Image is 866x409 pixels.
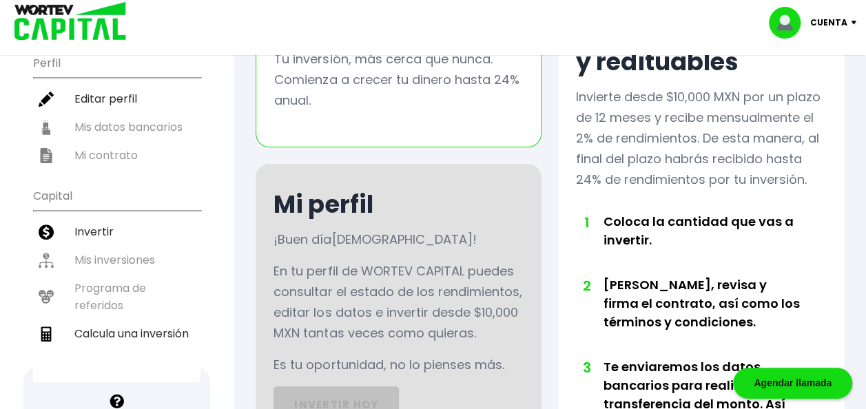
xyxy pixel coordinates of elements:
a: Invertir [33,218,200,246]
img: invertir-icon.b3b967d7.svg [39,224,54,240]
ul: Capital [33,180,200,382]
p: Invierte desde $10,000 MXN por un plazo de 12 meses y recibe mensualmente el 2% de rendimientos. ... [576,87,826,190]
p: Cuenta [810,12,847,33]
div: Agendar llamada [733,368,852,399]
img: profile-image [769,7,810,39]
img: calculadora-icon.17d418c4.svg [39,326,54,342]
p: Tu inversión, más cerca que nunca. Comienza a crecer tu dinero hasta 24% anual. [274,49,523,111]
h2: Mi perfil [274,191,373,218]
li: Coloca la cantidad que vas a invertir. [604,212,801,275]
span: 1 [583,212,590,233]
p: En tu perfil de WORTEV CAPITAL puedes consultar el estado de los rendimientos, editar los datos e... [274,261,524,344]
span: 2 [583,275,590,296]
a: Editar perfil [33,85,200,113]
span: [DEMOGRAPHIC_DATA] [331,231,472,248]
p: ¡Buen día ! [274,229,476,250]
img: icon-down [847,21,866,25]
li: [PERSON_NAME], revisa y firma el contrato, así como los términos y condiciones. [604,275,801,357]
ul: Perfil [33,48,200,169]
span: 3 [583,357,590,378]
img: editar-icon.952d3147.svg [39,92,54,107]
p: Es tu oportunidad, no lo pienses más. [274,355,504,375]
a: Calcula una inversión [33,319,200,348]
